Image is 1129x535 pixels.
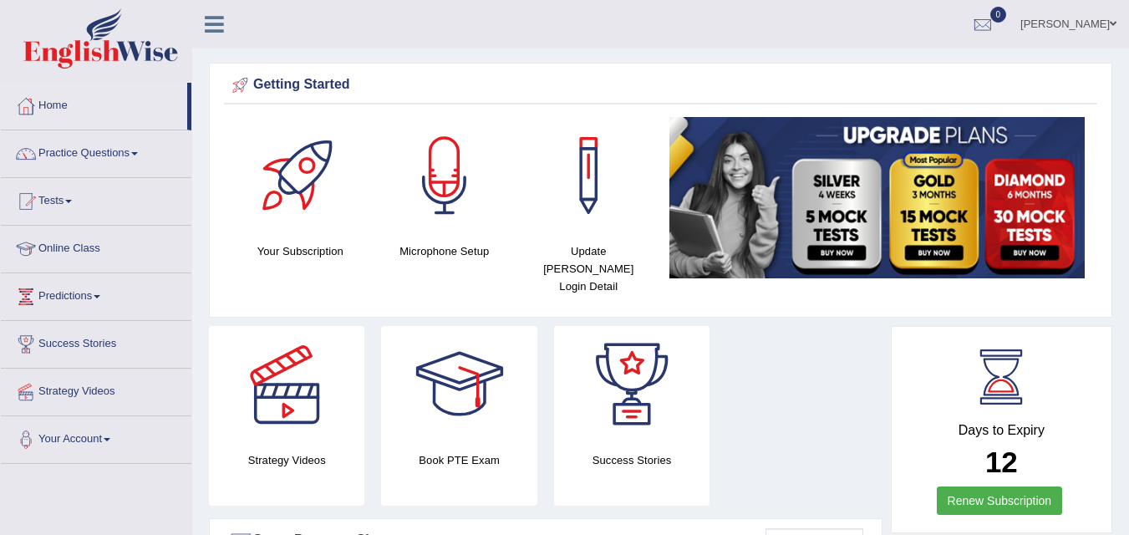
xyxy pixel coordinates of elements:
h4: Success Stories [554,451,709,469]
a: Online Class [1,226,191,267]
a: Your Account [1,416,191,458]
h4: Days to Expiry [910,423,1093,438]
h4: Update [PERSON_NAME] Login Detail [525,242,653,295]
b: 12 [985,446,1018,478]
a: Home [1,83,187,125]
a: Tests [1,178,191,220]
h4: Your Subscription [236,242,364,260]
span: 0 [990,7,1007,23]
a: Predictions [1,273,191,315]
h4: Strategy Videos [209,451,364,469]
a: Success Stories [1,321,191,363]
a: Practice Questions [1,130,191,172]
img: small5.jpg [669,117,1086,278]
a: Renew Subscription [937,487,1063,515]
h4: Microphone Setup [381,242,509,260]
a: Strategy Videos [1,369,191,410]
div: Getting Started [228,73,1093,98]
h4: Book PTE Exam [381,451,537,469]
